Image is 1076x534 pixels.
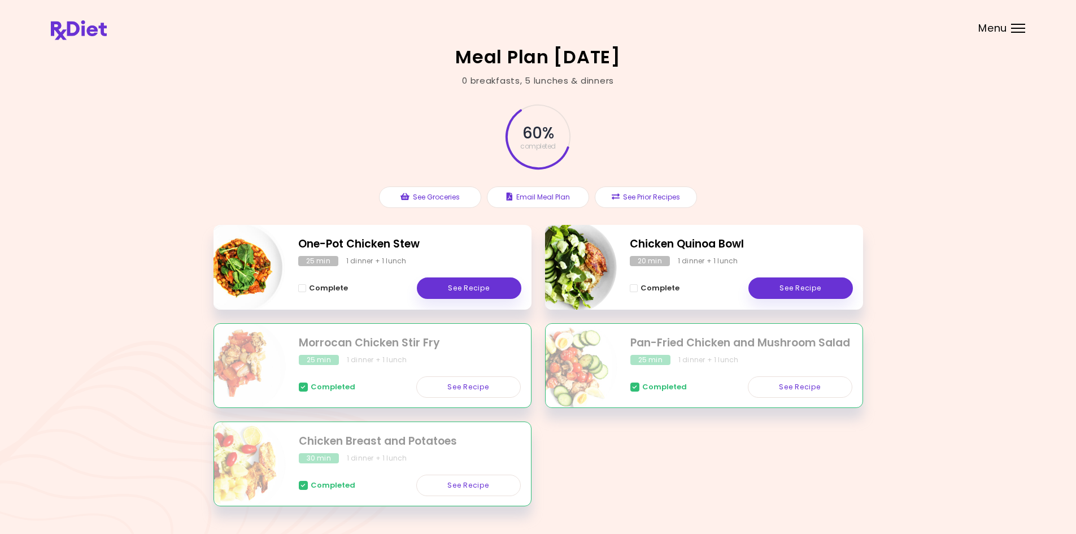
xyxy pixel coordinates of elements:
span: Completed [311,481,355,490]
button: Complete - One-Pot Chicken Stew [298,281,348,295]
div: 20 min [630,256,670,266]
span: Menu [978,23,1007,33]
button: Email Meal Plan [487,186,589,208]
h2: Chicken Breast and Potatoes [299,433,521,450]
div: 30 min [299,453,339,463]
span: Complete [641,284,679,293]
span: 60 % [522,124,553,143]
img: Info - One-Pot Chicken Stew [191,220,285,314]
div: 25 min [630,355,670,365]
span: completed [520,143,556,150]
span: Completed [642,383,687,392]
button: See Prior Recipes [595,186,697,208]
div: 1 dinner + 1 lunch [678,256,738,266]
h2: Chicken Quinoa Bowl [630,236,853,253]
img: Info - Pan-Fried Chicken and Mushroom Salad [524,319,617,413]
div: 25 min [299,355,339,365]
h2: One-Pot Chicken Stew [298,236,521,253]
div: 1 dinner + 1 lunch [346,256,407,266]
div: 1 dinner + 1 lunch [347,453,407,463]
div: 25 min [298,256,338,266]
img: Info - Morrocan Chicken Stir Fry [192,319,286,413]
button: Complete - Chicken Quinoa Bowl [630,281,679,295]
a: See Recipe - Pan-Fried Chicken and Mushroom Salad [748,376,852,398]
a: See Recipe - Chicken Quinoa Bowl [748,277,853,299]
a: See Recipe - Morrocan Chicken Stir Fry [416,376,521,398]
h2: Pan-Fried Chicken and Mushroom Salad [630,335,852,351]
span: Completed [311,383,355,392]
div: 0 breakfasts , 5 lunches & dinners [462,75,614,88]
button: See Groceries [379,186,481,208]
img: Info - Chicken Quinoa Bowl [523,220,617,314]
div: 1 dinner + 1 lunch [678,355,739,365]
a: See Recipe - One-Pot Chicken Stew [417,277,521,299]
span: Complete [309,284,348,293]
img: Info - Chicken Breast and Potatoes [192,418,286,511]
h2: Morrocan Chicken Stir Fry [299,335,521,351]
div: 1 dinner + 1 lunch [347,355,407,365]
h2: Meal Plan [DATE] [455,48,621,66]
img: RxDiet [51,20,107,40]
a: See Recipe - Chicken Breast and Potatoes [416,475,521,496]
